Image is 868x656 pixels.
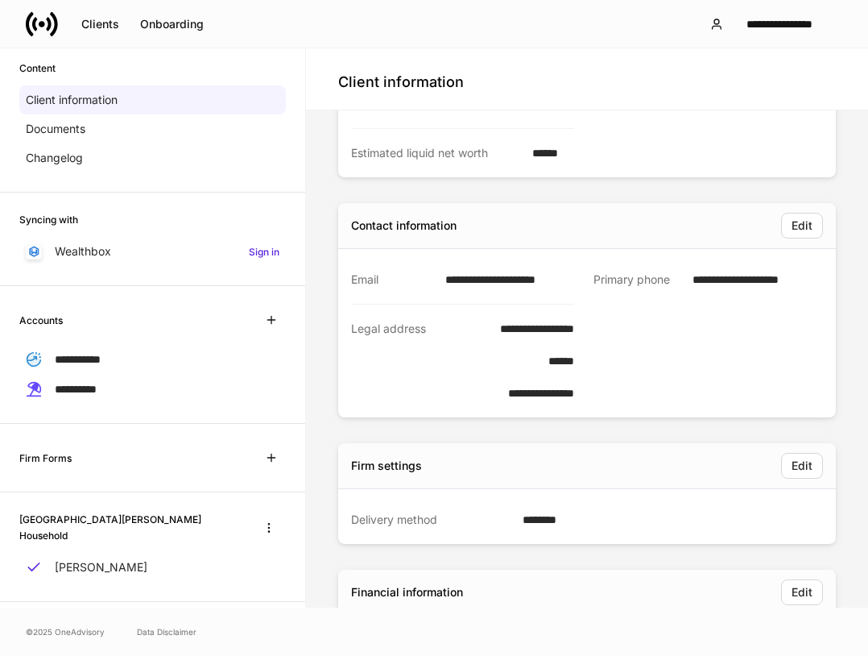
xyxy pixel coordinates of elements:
button: Edit [781,579,823,605]
h6: Syncing with [19,212,78,227]
a: [PERSON_NAME] [19,553,286,582]
div: Edit [792,587,812,598]
h6: Sign in [249,244,279,259]
div: Edit [792,460,812,471]
button: Clients [71,11,130,37]
a: Documents [19,114,286,143]
div: Delivery method [351,512,513,528]
h6: Content [19,60,56,76]
h6: Accounts [19,313,63,328]
p: Client information [26,92,118,108]
div: Contact information [351,218,457,234]
a: Data Disclaimer [137,625,196,638]
a: Client information [19,85,286,114]
div: Onboarding [140,19,204,30]
div: Legal address [351,321,457,401]
p: Wealthbox [55,243,111,259]
h6: Firm Forms [19,450,72,466]
button: Edit [781,213,823,239]
p: Changelog [26,150,83,166]
a: Changelog [19,143,286,172]
h6: [GEOGRAPHIC_DATA][PERSON_NAME] Household [19,512,239,542]
div: Email [351,272,436,288]
p: Documents [26,121,85,137]
h4: Client information [338,73,464,92]
div: Edit [792,220,812,231]
div: Firm settings [351,458,422,474]
div: Clients [81,19,119,30]
div: Primary phone [593,272,683,289]
div: Estimated liquid net worth [351,145,523,161]
a: WealthboxSign in [19,237,286,266]
button: Onboarding [130,11,214,37]
div: Financial information [351,584,463,600]
p: [PERSON_NAME] [55,559,147,575]
button: Edit [781,453,823,479]
span: © 2025 OneAdvisory [26,625,105,638]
